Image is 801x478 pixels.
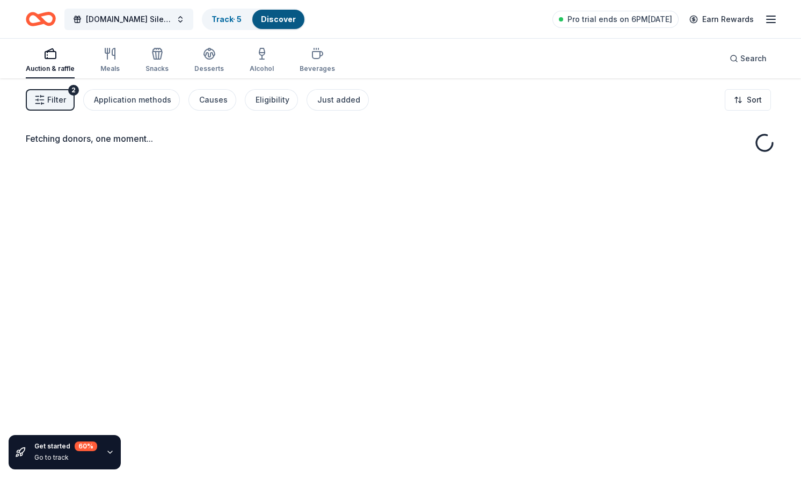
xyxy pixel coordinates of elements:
div: Fetching donors, one moment... [26,132,775,145]
button: Just added [307,89,369,111]
button: Application methods [83,89,180,111]
a: Earn Rewards [683,10,760,29]
div: Get started [34,441,97,451]
div: Causes [199,93,228,106]
div: Go to track [34,453,97,462]
div: Just added [317,93,360,106]
span: Pro trial ends on 6PM[DATE] [567,13,672,26]
button: Sort [725,89,771,111]
span: [DOMAIN_NAME] Silent Auction [86,13,172,26]
span: Sort [747,93,762,106]
a: Track· 5 [212,15,242,24]
a: Pro trial ends on 6PM[DATE] [552,11,679,28]
button: Eligibility [245,89,298,111]
button: Causes [188,89,236,111]
div: Application methods [94,93,171,106]
span: Search [740,52,767,65]
div: 2 [68,85,79,96]
span: Filter [47,93,66,106]
button: Snacks [145,43,169,78]
button: Search [721,48,775,69]
button: [DOMAIN_NAME] Silent Auction [64,9,193,30]
div: Alcohol [250,64,274,73]
button: Desserts [194,43,224,78]
div: Auction & raffle [26,64,75,73]
button: Auction & raffle [26,43,75,78]
div: Eligibility [256,93,289,106]
div: Beverages [300,64,335,73]
button: Meals [100,43,120,78]
button: Beverages [300,43,335,78]
a: Home [26,6,56,32]
button: Filter2 [26,89,75,111]
div: Snacks [145,64,169,73]
a: Discover [261,15,296,24]
div: Desserts [194,64,224,73]
button: Track· 5Discover [202,9,305,30]
button: Alcohol [250,43,274,78]
div: Meals [100,64,120,73]
div: 60 % [75,441,97,451]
